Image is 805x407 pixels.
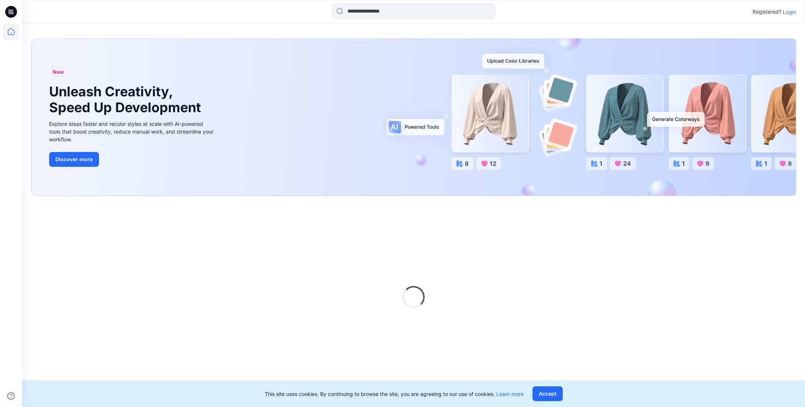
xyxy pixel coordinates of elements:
div: Explore ideas faster and recolor styles at scale with AI-powered tools that boost creativity, red... [49,120,215,143]
p: Login [783,8,796,16]
button: Accept [532,386,563,401]
button: Discover more [49,152,99,167]
p: Registered? [753,7,781,16]
h1: Unleash Creativity, Speed Up Development [49,84,204,115]
span: New [52,68,64,76]
a: Discover more [49,152,215,167]
p: This site uses cookies. By continuing to browse the site, you are agreeing to our use of cookies. [265,390,524,398]
a: Learn more [496,391,524,397]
